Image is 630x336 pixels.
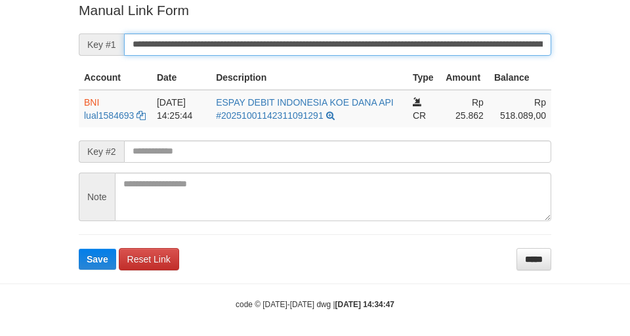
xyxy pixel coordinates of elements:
a: Copy lual1584693 to clipboard [136,110,146,121]
th: Type [408,66,440,90]
a: lual1584693 [84,110,134,121]
th: Account [79,66,152,90]
th: Date [152,66,211,90]
p: Manual Link Form [79,1,551,20]
td: [DATE] 14:25:44 [152,90,211,127]
span: Reset Link [127,254,171,264]
strong: [DATE] 14:34:47 [335,300,394,309]
td: Rp 518.089,00 [489,90,551,127]
span: Key #1 [79,33,124,56]
small: code © [DATE]-[DATE] dwg | [236,300,394,309]
th: Description [211,66,408,90]
button: Save [79,249,116,270]
span: CR [413,110,426,121]
span: Save [87,254,108,264]
th: Balance [489,66,551,90]
span: BNI [84,97,99,108]
span: Key #2 [79,140,124,163]
a: ESPAY DEBIT INDONESIA KOE DANA API #20251001142311091291 [216,97,394,121]
a: Reset Link [119,248,179,270]
th: Amount [440,66,489,90]
span: Note [79,173,115,221]
td: Rp 25.862 [440,90,489,127]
